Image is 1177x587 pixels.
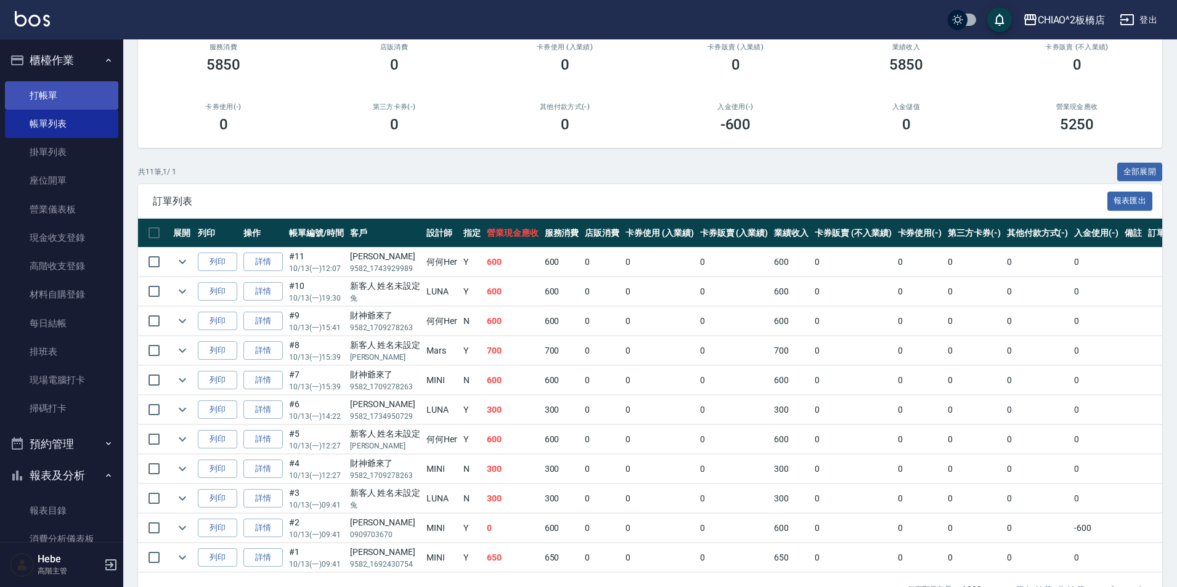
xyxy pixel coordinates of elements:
button: save [987,7,1012,32]
button: expand row [173,312,192,330]
td: 300 [484,395,542,424]
button: expand row [173,430,192,448]
button: 列印 [198,400,237,419]
th: 帳單編號/時間 [286,219,347,248]
td: 700 [484,336,542,365]
a: 詳情 [243,519,283,538]
div: CHIAO^2板橋店 [1038,12,1106,28]
td: 600 [542,366,582,395]
button: 報表及分析 [5,459,118,492]
td: #9 [286,307,347,336]
h3: 0 [902,116,911,133]
td: 300 [771,395,812,424]
td: 0 [812,425,894,454]
td: #2 [286,514,347,543]
th: 入金使用(-) [1071,219,1122,248]
td: 0 [1004,366,1072,395]
td: 0 [895,277,945,306]
h2: 卡券販賣 (不入業績) [1006,43,1147,51]
td: 0 [697,484,772,513]
th: 卡券使用 (入業績) [622,219,697,248]
button: 列印 [198,430,237,449]
th: 列印 [195,219,240,248]
p: 10/13 (一) 15:39 [289,352,344,363]
a: 詳情 [243,341,283,360]
td: 0 [622,543,697,572]
td: 0 [582,395,622,424]
h3: 服務消費 [153,43,294,51]
td: 0 [1071,395,1122,424]
td: 0 [945,425,1004,454]
td: 600 [771,277,812,306]
th: 指定 [460,219,484,248]
td: 600 [771,425,812,454]
td: 何何Her [423,248,460,277]
td: 0 [697,395,772,424]
p: 共 11 筆, 1 / 1 [138,166,176,177]
img: Logo [15,11,50,26]
button: 列印 [198,548,237,567]
td: Y [460,395,484,424]
a: 詳情 [243,371,283,390]
th: 設計師 [423,219,460,248]
td: 600 [771,307,812,336]
div: [PERSON_NAME] [350,546,421,559]
td: 0 [945,455,1004,484]
p: [PERSON_NAME] [350,352,421,363]
div: 新客人 姓名未設定 [350,427,421,440]
td: Y [460,425,484,454]
td: 0 [812,514,894,543]
td: 0 [1071,455,1122,484]
th: 客戶 [347,219,424,248]
td: #10 [286,277,347,306]
td: 0 [582,307,622,336]
td: 0 [812,336,894,365]
td: #5 [286,425,347,454]
a: 高階收支登錄 [5,252,118,280]
button: CHIAO^2板橋店 [1018,7,1110,33]
td: MINI [423,366,460,395]
td: 0 [622,514,697,543]
a: 詳情 [243,400,283,419]
td: 0 [895,425,945,454]
td: 700 [771,336,812,365]
td: 0 [895,307,945,336]
td: 0 [622,248,697,277]
h2: 營業現金應收 [1006,103,1147,111]
td: 0 [945,366,1004,395]
td: 0 [582,514,622,543]
td: Mars [423,336,460,365]
td: 0 [1071,484,1122,513]
td: 600 [771,514,812,543]
td: 0 [1071,248,1122,277]
a: 詳情 [243,548,283,567]
td: 0 [697,277,772,306]
td: 0 [895,484,945,513]
img: Person [10,553,35,577]
td: Y [460,277,484,306]
td: 300 [484,455,542,484]
h3: 0 [731,56,740,73]
th: 展開 [170,219,195,248]
td: 0 [697,336,772,365]
a: 打帳單 [5,81,118,110]
p: 10/13 (一) 15:39 [289,381,344,392]
td: N [460,484,484,513]
td: 0 [895,366,945,395]
td: Y [460,514,484,543]
td: 何何Her [423,425,460,454]
td: 600 [542,307,582,336]
button: 列印 [198,312,237,331]
td: 0 [484,514,542,543]
td: 0 [697,366,772,395]
td: 0 [622,307,697,336]
a: 詳情 [243,459,283,479]
td: 0 [1004,248,1072,277]
td: 600 [771,366,812,395]
td: #11 [286,248,347,277]
td: 0 [895,395,945,424]
p: 10/13 (一) 19:30 [289,293,344,304]
button: expand row [173,489,192,508]
p: 10/13 (一) 15:41 [289,322,344,333]
p: 10/13 (一) 14:22 [289,411,344,422]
